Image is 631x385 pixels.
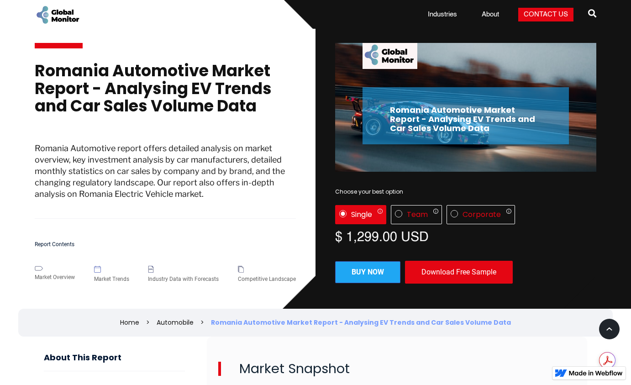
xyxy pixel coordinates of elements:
a: Buy now [335,261,400,283]
a: Industries [422,10,463,19]
div: Download Free Sample [405,261,513,284]
a: About [476,10,505,19]
div: Competitive Landscape [238,274,296,284]
a: Automobile [157,318,194,327]
h2: Romania Automotive Market Report - Analysing EV Trends and Car Sales Volume Data [390,105,542,132]
div: Romania Automotive Market Report - Analysing EV Trends and Car Sales Volume Data [211,318,511,327]
h1: Romania Automotive Market Report - Analysing EV Trends and Car Sales Volume Data [35,62,296,124]
div: Team [407,210,428,219]
div: Corporate [463,210,501,219]
div: Single [351,210,372,219]
h3: About This Report [44,353,185,372]
div: Market Overview [35,273,75,282]
h5: Report Contents [35,242,296,248]
div: Choose your best option [335,187,596,196]
a:  [588,5,596,24]
img: Made in Webflow [569,370,623,376]
p: Romania Automotive report offers detailed analysis on market overview, key investment analysis by... [35,142,296,219]
a: Contact Us [518,8,573,21]
a: Home [120,318,139,327]
span:  [588,7,596,20]
div: Market Trends [94,274,129,284]
div: > [200,318,204,327]
div: Industry Data with Forecasts [148,274,219,284]
div: > [146,318,150,327]
div: License [335,205,596,224]
a: home [35,5,80,25]
h2: Market Snapshot [218,362,576,376]
div: $ 1,299.00 USD [335,229,596,243]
